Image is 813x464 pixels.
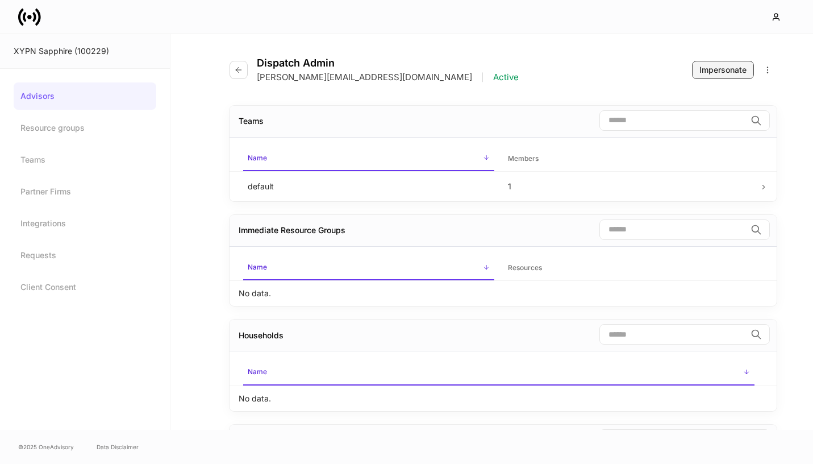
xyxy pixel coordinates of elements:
[243,361,754,385] span: Name
[18,442,74,451] span: © 2025 OneAdvisory
[493,72,519,83] p: Active
[503,256,754,280] span: Resources
[239,393,271,404] p: No data.
[97,442,139,451] a: Data Disclaimer
[508,153,539,164] h6: Members
[481,72,484,83] p: |
[14,210,156,237] a: Integrations
[508,262,542,273] h6: Resources
[257,57,519,69] h4: Dispatch Admin
[248,262,267,272] h6: Name
[14,146,156,173] a: Teams
[243,147,494,171] span: Name
[699,64,747,76] div: Impersonate
[239,115,264,127] div: Teams
[239,330,283,341] div: Households
[14,82,156,110] a: Advisors
[14,114,156,142] a: Resource groups
[499,171,759,201] td: 1
[239,225,345,236] div: Immediate Resource Groups
[14,274,156,301] a: Client Consent
[257,72,472,83] p: [PERSON_NAME][EMAIL_ADDRESS][DOMAIN_NAME]
[14,242,156,269] a: Requests
[239,171,499,201] td: default
[248,152,267,163] h6: Name
[14,178,156,205] a: Partner Firms
[239,288,271,299] p: No data.
[243,256,494,280] span: Name
[248,366,267,377] h6: Name
[503,147,754,171] span: Members
[14,45,156,57] div: XYPN Sapphire (100229)
[692,61,754,79] button: Impersonate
